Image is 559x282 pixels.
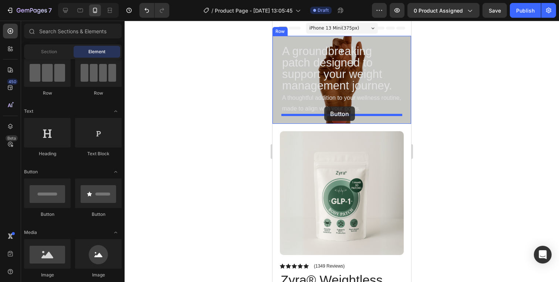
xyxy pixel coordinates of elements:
[414,7,463,14] span: 0 product assigned
[139,3,169,18] div: Undo/Redo
[24,229,37,236] span: Media
[24,24,122,38] input: Search Sections & Elements
[510,3,541,18] button: Publish
[24,150,71,157] div: Heading
[3,3,55,18] button: 7
[318,7,329,14] span: Draft
[88,48,105,55] span: Element
[24,90,71,96] div: Row
[24,272,71,278] div: Image
[6,135,18,141] div: Beta
[211,7,213,14] span: /
[534,246,552,264] div: Open Intercom Messenger
[489,7,501,14] span: Save
[516,7,535,14] div: Publish
[75,211,122,218] div: Button
[24,211,71,218] div: Button
[24,108,33,115] span: Text
[75,150,122,157] div: Text Block
[48,6,52,15] p: 7
[272,21,411,282] iframe: Design area
[75,272,122,278] div: Image
[110,166,122,178] span: Toggle open
[7,79,18,85] div: 450
[482,3,507,18] button: Save
[110,105,122,117] span: Toggle open
[75,90,122,96] div: Row
[407,3,480,18] button: 0 product assigned
[24,169,38,175] span: Button
[110,227,122,238] span: Toggle open
[41,48,57,55] span: Section
[215,7,292,14] span: Product Page - [DATE] 13:05:45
